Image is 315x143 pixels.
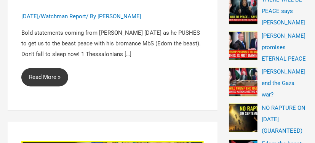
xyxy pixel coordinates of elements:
a: [PERSON_NAME] promises ETERNAL PEACE [262,32,306,62]
div: / / By [21,13,204,21]
a: Read More » [21,68,68,87]
a: NO RAPTURE ON [DATE] (GUARANTEED) [262,104,305,134]
a: Watchman Report [41,13,86,20]
p: Bold statements coming from [PERSON_NAME] [DATE] as he PUSHES to get us to the beast peace with h... [21,28,204,60]
a: [PERSON_NAME] [98,13,141,20]
a: [PERSON_NAME] end the Gaza war? [262,68,305,98]
span: [DATE] [21,13,38,20]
